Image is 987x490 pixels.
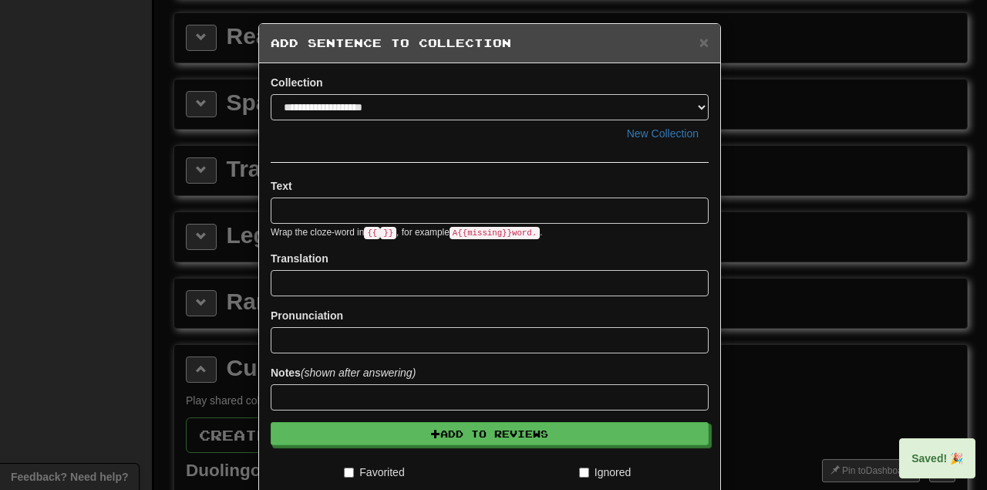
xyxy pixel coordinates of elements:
label: Ignored [579,465,631,480]
input: Favorited [344,468,354,478]
input: Ignored [579,468,589,478]
code: {{ [364,227,380,239]
em: (shown after answering) [301,367,416,379]
button: Add to Reviews [271,422,709,445]
label: Translation [271,251,328,266]
label: Text [271,178,292,194]
h5: Add Sentence to Collection [271,35,709,51]
div: Saved! 🎉 [899,438,975,478]
button: Close [699,34,709,50]
code: }} [380,227,396,239]
small: Wrap the cloze-word in , for example . [271,227,542,238]
code: A {{ missing }} word. [450,227,540,239]
span: × [699,33,709,51]
label: Pronunciation [271,308,343,323]
button: New Collection [617,120,709,147]
label: Collection [271,75,323,90]
label: Notes [271,365,416,380]
label: Favorited [344,465,404,480]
